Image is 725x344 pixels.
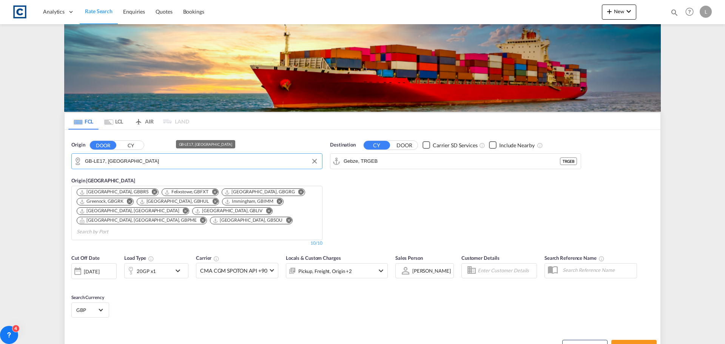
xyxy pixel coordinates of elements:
[225,198,275,205] div: Press delete to remove this chip.
[605,7,614,16] md-icon: icon-plus 400-fg
[545,255,605,261] span: Search Reference Name
[207,189,218,196] button: Remove
[499,142,535,149] div: Include Nearby
[183,8,204,15] span: Bookings
[605,8,633,14] span: New
[224,189,296,195] div: Press delete to remove this chip.
[683,5,696,18] span: Help
[77,226,148,238] input: Search by Port
[79,198,123,205] div: Greenock, GBGRK
[683,5,700,19] div: Help
[298,266,352,276] div: Pickup Freight Origin Origin Custom Factory Stuffing
[391,141,418,150] button: DOOR
[129,113,159,130] md-tab-item: AIR
[43,8,65,15] span: Analytics
[213,217,284,224] div: Press delete to remove this chip.
[71,255,100,261] span: Cut Off Date
[309,156,320,167] button: Clear Input
[79,208,180,214] div: Press delete to remove this chip.
[68,113,99,130] md-tab-item: FCL
[139,198,209,205] div: Hull, GBHUL
[479,142,485,148] md-icon: Unchecked: Search for CY (Container Yard) services for all selected carriers.Checked : Search for...
[76,186,318,238] md-chips-wrap: Chips container. Use arrow keys to select chips.
[670,8,679,17] md-icon: icon-magnify
[330,141,356,149] span: Destination
[76,304,105,315] md-select: Select Currency: £ GBPUnited Kingdom Pound
[85,156,318,167] input: Search by Door
[122,198,133,206] button: Remove
[412,268,451,274] div: [PERSON_NAME]
[139,198,211,205] div: Press delete to remove this chip.
[364,141,390,150] button: CY
[700,6,712,18] div: L
[76,307,97,313] span: GBP
[99,113,129,130] md-tab-item: LCL
[559,264,637,276] input: Search Reference Name
[286,255,341,261] span: Locals & Custom Charges
[124,255,154,261] span: Load Type
[147,189,158,196] button: Remove
[344,156,560,167] input: Search by Port
[85,8,113,14] span: Rate Search
[71,177,135,184] span: Origin [GEOGRAPHIC_DATA]
[11,3,28,20] img: 1fdb9190129311efbfaf67cbb4249bed.jpeg
[624,7,633,16] md-icon: icon-chevron-down
[261,208,272,215] button: Remove
[412,265,452,276] md-select: Sales Person: Lynsey Heaton
[293,189,305,196] button: Remove
[156,8,172,15] span: Quotes
[537,142,543,148] md-icon: Unchecked: Ignores neighbouring ports when fetching rates.Checked : Includes neighbouring ports w...
[200,267,267,275] span: CMA CGM SPOTON API +90
[281,217,292,225] button: Remove
[196,255,219,261] span: Carrier
[207,198,219,206] button: Remove
[599,256,605,262] md-icon: Your search will be saved by the below given name
[433,142,478,149] div: Carrier SD Services
[177,208,189,215] button: Remove
[123,8,145,15] span: Enquiries
[376,266,386,275] md-icon: icon-chevron-down
[330,154,581,169] md-input-container: Gebze, TRGEB
[224,189,295,195] div: Grangemouth, GBGRG
[79,217,197,224] div: Portsmouth, HAM, GBPME
[164,189,210,195] div: Press delete to remove this chip.
[71,263,117,279] div: [DATE]
[137,266,156,276] div: 20GP x1
[225,198,273,205] div: Immingham, GBIMM
[395,255,423,261] span: Sales Person
[134,117,143,123] md-icon: icon-airplane
[164,189,208,195] div: Felixstowe, GBFXT
[195,208,262,214] div: Liverpool, GBLIV
[71,278,77,288] md-datepicker: Select
[179,140,232,148] div: GB-LE17, [GEOGRAPHIC_DATA]
[71,141,85,149] span: Origin
[72,154,322,169] md-input-container: GB-LE17, Harborough
[213,256,219,262] md-icon: The selected Trucker/Carrierwill be displayed in the rate results If the rates are from another f...
[79,189,148,195] div: Bristol, GBBRS
[124,263,188,278] div: 20GP x1icon-chevron-down
[560,157,577,165] div: TRGEB
[90,141,116,150] button: DOOR
[64,24,661,112] img: LCL+%26+FCL+BACKGROUND.png
[602,5,636,20] button: icon-plus 400-fgNewicon-chevron-down
[84,268,99,275] div: [DATE]
[117,141,144,150] button: CY
[173,266,186,275] md-icon: icon-chevron-down
[310,240,322,247] div: 10/10
[423,141,478,149] md-checkbox: Checkbox No Ink
[79,208,179,214] div: London Gateway Port, GBLGP
[286,263,388,278] div: Pickup Freight Origin Origin Custom Factory Stuffingicon-chevron-down
[461,255,500,261] span: Customer Details
[478,265,534,276] input: Enter Customer Details
[68,113,189,130] md-pagination-wrapper: Use the left and right arrow keys to navigate between tabs
[148,256,154,262] md-icon: icon-information-outline
[195,208,264,214] div: Press delete to remove this chip.
[670,8,679,20] div: icon-magnify
[79,198,125,205] div: Press delete to remove this chip.
[79,189,150,195] div: Press delete to remove this chip.
[489,141,535,149] md-checkbox: Checkbox No Ink
[272,198,283,206] button: Remove
[213,217,283,224] div: Southampton, GBSOU
[195,217,207,225] button: Remove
